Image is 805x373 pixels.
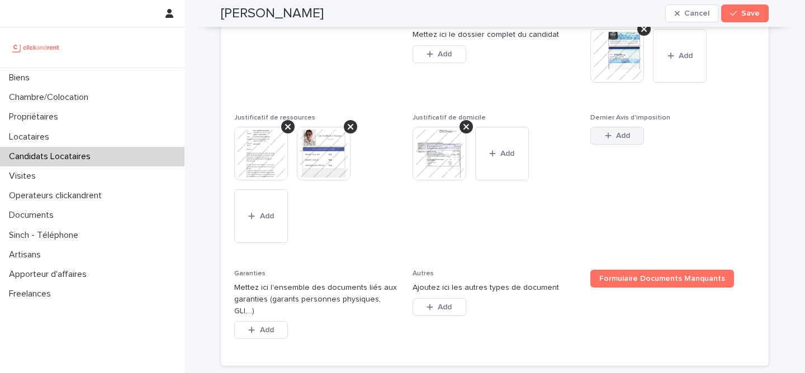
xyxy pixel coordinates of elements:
[4,250,50,260] p: Artisans
[438,303,452,311] span: Add
[599,275,725,283] span: Formulaire Documents Manquants
[413,282,577,294] p: Ajoutez ici les autres types de document
[413,114,486,121] span: Justificatif de domicile
[4,73,39,83] p: Biens
[260,326,274,334] span: Add
[9,36,63,59] img: UCB0brd3T0yccxBKYDjQ
[590,127,644,145] button: Add
[4,230,87,241] p: Sinch - Téléphone
[684,9,709,17] span: Cancel
[4,171,45,181] p: Visites
[665,4,719,22] button: Cancel
[616,132,630,140] span: Add
[4,289,60,299] p: Freelances
[234,189,288,243] button: Add
[4,190,111,201] p: Operateurs clickandrent
[679,52,693,60] span: Add
[653,29,707,83] button: Add
[590,114,670,121] span: Dernier Avis d'imposition
[4,210,63,221] p: Documents
[413,298,466,316] button: Add
[4,112,67,122] p: Propriétaires
[438,50,452,58] span: Add
[590,270,734,288] a: Formulaire Documents Manquants
[413,270,434,277] span: Autres
[234,282,399,317] p: Mettez ici l'ensemble des documents liés aux garanties (garants personnes physiques, GLI,...)
[4,92,97,103] p: Chambre/Colocation
[4,269,96,280] p: Apporteur d'affaires
[4,151,100,162] p: Candidats Locataires
[4,132,58,142] p: Locataires
[221,6,324,22] h2: [PERSON_NAME]
[234,114,315,121] span: Justificatif de ressources
[413,45,466,63] button: Add
[721,4,769,22] button: Save
[413,29,577,41] p: Mettez ici le dossier complet du candidat
[500,150,514,157] span: Add
[234,270,266,277] span: Garanties
[475,127,529,180] button: Add
[234,321,288,339] button: Add
[741,9,760,17] span: Save
[260,212,274,220] span: Add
